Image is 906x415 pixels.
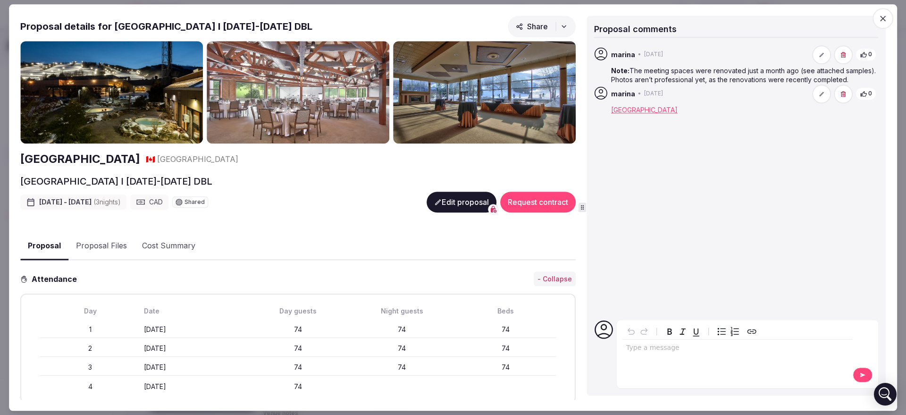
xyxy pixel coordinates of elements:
[248,344,348,353] div: 74
[248,306,348,316] div: Day guests
[594,24,677,34] span: Proposal comments
[68,233,134,260] button: Proposal Files
[611,67,629,75] strong: Note:
[352,344,452,353] div: 74
[456,325,556,334] div: 74
[663,325,676,338] button: Bold
[248,363,348,372] div: 74
[207,41,389,144] img: Gallery photo 2
[868,51,872,59] span: 0
[144,344,244,353] div: [DATE]
[146,154,155,164] button: 🇨🇦
[516,22,548,31] span: Share
[130,195,168,210] div: CAD
[20,232,68,260] button: Proposal
[638,51,641,59] span: •
[456,344,556,353] div: 74
[144,306,244,316] div: Date
[144,363,244,372] div: [DATE]
[856,49,876,61] button: 0
[856,88,876,101] button: 0
[144,382,244,391] div: [DATE]
[40,344,140,353] div: 2
[185,199,205,205] span: Shared
[427,192,496,212] button: Edit proposal
[868,90,872,98] span: 0
[352,325,452,334] div: 74
[638,90,641,98] span: •
[393,41,576,144] img: Gallery photo 3
[745,325,758,338] button: Create link
[622,339,853,358] div: editable markdown
[456,363,556,372] div: 74
[248,382,348,391] div: 74
[134,233,203,260] button: Cost Summary
[352,306,452,316] div: Night guests
[611,66,876,85] p: The meeting spaces were renovated just a month ago (see attached samples). Photos aren’t professi...
[644,51,663,59] span: [DATE]
[676,325,689,338] button: Italic
[611,50,635,59] span: marina
[93,198,121,206] span: ( 3 night s )
[644,90,663,98] span: [DATE]
[40,325,140,334] div: 1
[534,271,576,287] button: - Collapse
[28,273,84,285] h3: Attendance
[611,106,678,114] a: [GEOGRAPHIC_DATA]
[39,197,121,207] span: [DATE] - [DATE]
[20,41,203,144] img: Gallery photo 1
[157,154,238,164] span: [GEOGRAPHIC_DATA]
[40,382,140,391] div: 4
[144,325,244,334] div: [DATE]
[352,363,452,372] div: 74
[715,325,741,338] div: toggle group
[40,306,140,316] div: Day
[715,325,728,338] button: Bulleted list
[20,20,312,33] h2: Proposal details for [GEOGRAPHIC_DATA] I [DATE]-[DATE] DBL
[456,306,556,316] div: Beds
[728,325,741,338] button: Numbered list
[20,151,140,167] a: [GEOGRAPHIC_DATA]
[689,325,703,338] button: Underline
[508,16,576,37] button: Share
[500,192,576,212] button: Request contract
[248,325,348,334] div: 74
[40,363,140,372] div: 3
[611,89,635,99] span: marina
[20,175,212,188] h2: [GEOGRAPHIC_DATA] I [DATE]-[DATE] DBL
